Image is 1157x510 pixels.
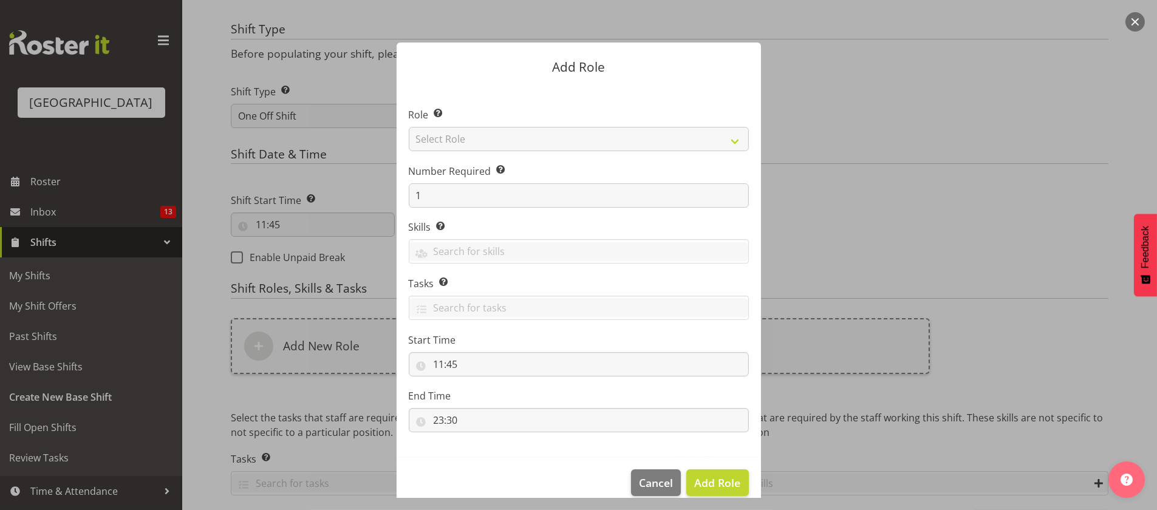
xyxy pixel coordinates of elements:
label: Role [409,107,749,122]
label: End Time [409,389,749,403]
label: Tasks [409,276,749,291]
input: Click to select... [409,352,749,376]
label: Number Required [409,164,749,178]
label: Start Time [409,333,749,347]
button: Cancel [631,469,681,496]
span: Add Role [694,475,740,490]
span: Feedback [1140,226,1151,268]
label: Skills [409,220,749,234]
input: Click to select... [409,408,749,432]
input: Search for skills [409,242,748,261]
button: Feedback - Show survey [1134,214,1157,296]
span: Cancel [639,475,673,491]
input: Search for tasks [409,298,748,317]
img: help-xxl-2.png [1121,474,1133,486]
p: Add Role [409,61,749,73]
button: Add Role [686,469,748,496]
